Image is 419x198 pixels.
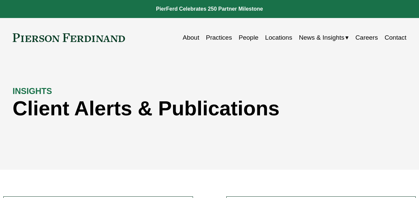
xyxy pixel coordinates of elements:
a: About [183,31,199,44]
strong: INSIGHTS [13,86,52,96]
h1: Client Alerts & Publications [13,97,308,120]
a: Practices [206,31,232,44]
a: Careers [355,31,378,44]
a: Locations [265,31,292,44]
span: News & Insights [299,32,344,43]
a: Contact [385,31,406,44]
a: folder dropdown [299,31,349,44]
a: People [239,31,258,44]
